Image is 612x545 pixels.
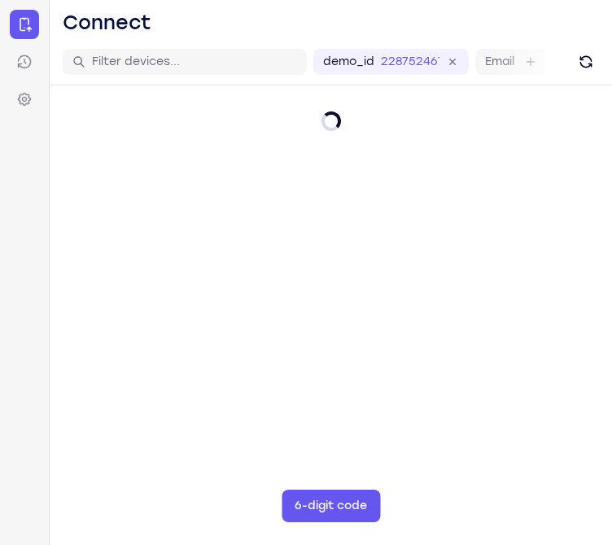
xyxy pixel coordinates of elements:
label: Email [485,54,514,70]
input: Filter devices... [92,54,297,70]
h1: Connect [63,10,151,36]
a: Settings [10,85,39,114]
a: Sessions [10,47,39,76]
label: demo_id [323,54,374,70]
a: Connect [10,10,39,39]
button: Refresh [573,49,599,75]
button: 6-digit code [282,490,380,522]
